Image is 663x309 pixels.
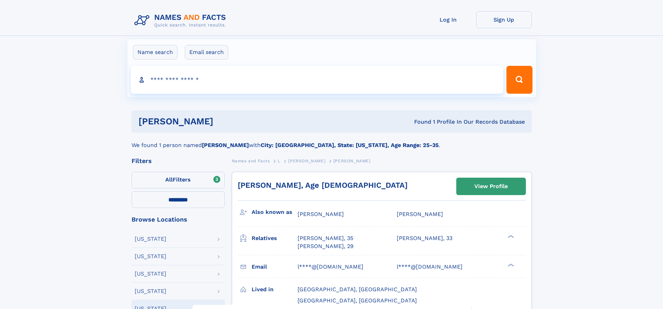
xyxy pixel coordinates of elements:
[132,216,225,223] div: Browse Locations
[420,11,476,28] a: Log In
[298,297,417,304] span: [GEOGRAPHIC_DATA], [GEOGRAPHIC_DATA]
[135,271,166,277] div: [US_STATE]
[133,45,177,60] label: Name search
[506,263,514,267] div: ❯
[252,284,298,295] h3: Lived in
[397,234,452,242] a: [PERSON_NAME], 33
[333,159,371,163] span: [PERSON_NAME]
[506,66,532,94] button: Search Button
[252,232,298,244] h3: Relatives
[202,142,249,148] b: [PERSON_NAME]
[238,181,408,190] a: [PERSON_NAME], Age [DEMOGRAPHIC_DATA]
[232,156,270,165] a: Names and Facts
[298,286,417,293] span: [GEOGRAPHIC_DATA], [GEOGRAPHIC_DATA]
[252,206,298,218] h3: Also known as
[132,172,225,188] label: Filters
[165,176,173,183] span: All
[185,45,228,60] label: Email search
[132,11,232,30] img: Logo Names and Facts
[288,156,325,165] a: [PERSON_NAME]
[135,236,166,242] div: [US_STATE]
[397,211,443,217] span: [PERSON_NAME]
[506,234,514,239] div: ❯
[135,288,166,294] div: [US_STATE]
[298,234,353,242] a: [PERSON_NAME], 35
[457,178,526,195] a: View Profile
[288,159,325,163] span: [PERSON_NAME]
[278,159,281,163] span: L
[278,156,281,165] a: L
[298,242,354,250] a: [PERSON_NAME], 29
[298,211,344,217] span: [PERSON_NAME]
[252,261,298,273] h3: Email
[314,118,525,126] div: Found 1 Profile In Our Records Database
[131,66,504,94] input: search input
[132,133,532,149] div: We found 1 person named with .
[135,254,166,259] div: [US_STATE]
[261,142,439,148] b: City: [GEOGRAPHIC_DATA], State: [US_STATE], Age Range: 25-35
[139,117,314,126] h1: [PERSON_NAME]
[132,158,225,164] div: Filters
[474,178,508,194] div: View Profile
[476,11,532,28] a: Sign Up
